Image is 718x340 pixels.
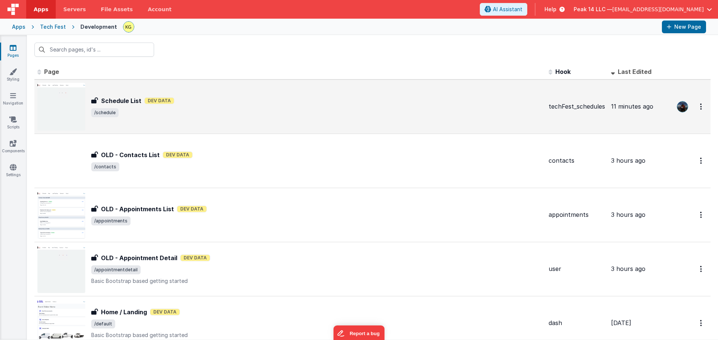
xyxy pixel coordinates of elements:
[34,6,48,13] span: Apps
[618,68,651,75] span: Last Edited
[91,277,543,285] p: Basic Bootstrap based getting started
[611,319,631,327] span: [DATE]
[549,102,605,111] div: techFest_schedules
[150,309,180,315] span: Dev Data
[101,308,147,316] h3: Home / Landing
[549,210,605,219] div: appointments
[144,97,174,104] span: Dev Data
[696,153,708,168] button: Options
[696,315,708,331] button: Options
[574,6,612,13] span: Peak 14 LLC —
[555,68,571,75] span: Hook
[677,102,688,112] img: 7978f0834d242fca8cfe98159cca421f
[63,6,86,13] span: Servers
[662,21,706,33] button: New Page
[123,22,134,32] img: bf4879d07303ad541d7c6a7e587debf3
[91,162,119,171] span: /contacts
[101,6,133,13] span: File Assets
[574,6,712,13] button: Peak 14 LLC — [EMAIL_ADDRESS][DOMAIN_NAME]
[91,265,141,274] span: /appointmentdetail
[696,207,708,222] button: Options
[34,43,154,57] input: Search pages, id's ...
[91,108,119,117] span: /schedule
[163,152,193,158] span: Dev Data
[177,206,207,212] span: Dev Data
[91,319,115,328] span: /default
[44,68,59,75] span: Page
[101,150,160,159] h3: OLD - Contacts List
[80,23,117,31] div: Development
[91,216,131,225] span: /appointments
[40,23,66,31] div: Tech Fest
[549,156,605,165] div: contacts
[91,331,543,339] p: Basic Bootstrap based getting started
[611,103,653,110] span: 11 minutes ago
[480,3,527,16] button: AI Assistant
[101,253,177,262] h3: OLD - Appointment Detail
[493,6,522,13] span: AI Assistant
[544,6,556,13] span: Help
[101,96,141,105] h3: Schedule List
[696,99,708,114] button: Options
[611,211,645,218] span: 3 hours ago
[696,261,708,277] button: Options
[180,255,210,261] span: Dev Data
[611,265,645,272] span: 3 hours ago
[612,6,704,13] span: [EMAIL_ADDRESS][DOMAIN_NAME]
[549,319,605,327] div: dash
[611,157,645,164] span: 3 hours ago
[12,23,25,31] div: Apps
[101,205,174,213] h3: OLD - Appointments List
[549,265,605,273] div: user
